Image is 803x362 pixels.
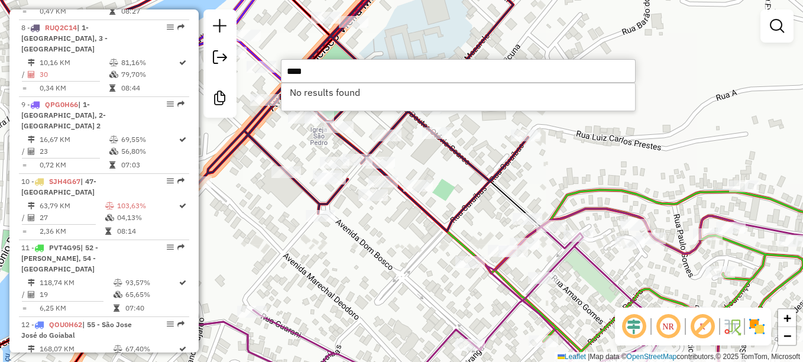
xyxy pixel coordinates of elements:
i: Rota otimizada [179,279,186,286]
i: % de utilização do peso [114,279,122,286]
span: SJH4G67 [49,177,80,186]
td: 65,65% [125,289,178,300]
td: 79,70% [121,69,178,80]
i: % de utilização do peso [109,136,118,143]
span: PVT4G95 [49,243,80,252]
td: 08:27 [121,5,178,17]
span: RUQ2C14 [45,23,77,32]
i: % de utilização do peso [114,345,122,353]
em: Rota exportada [177,321,184,328]
i: Distância Total [28,345,35,353]
td: 2,36 KM [39,225,105,237]
i: Distância Total [28,279,35,286]
i: Total de Atividades [28,214,35,221]
a: Nova sessão e pesquisa [208,14,232,41]
span: Ocultar NR [654,312,682,341]
em: Opções [167,244,174,251]
div: Map data © contributors,© 2025 TomTom, Microsoft [555,352,803,362]
em: Rota exportada [177,101,184,108]
a: Leaflet [558,353,586,361]
span: 11 - [21,243,98,273]
i: % de utilização da cubagem [109,71,118,78]
span: QOU0H62 [49,320,82,329]
i: Tempo total em rota [109,8,115,15]
i: Rota otimizada [179,202,186,209]
td: 103,63% [116,200,178,212]
li: No results found [281,83,635,101]
i: Total de Atividades [28,291,35,298]
span: 12 - [21,320,132,340]
td: 0,34 KM [39,82,109,94]
i: Tempo total em rota [109,161,115,169]
i: Distância Total [28,136,35,143]
a: Exportar sessão [208,46,232,72]
i: % de utilização da cubagem [109,148,118,155]
i: Rota otimizada [179,345,186,353]
a: Zoom in [778,309,796,327]
td: / [21,146,27,157]
em: Opções [167,177,174,185]
em: Opções [167,321,174,328]
i: % de utilização do peso [109,59,118,66]
i: Tempo total em rota [109,85,115,92]
span: | [588,353,590,361]
td: = [21,225,27,237]
span: 8 - [21,23,108,53]
i: % de utilização do peso [105,202,114,209]
td: 168,07 KM [39,343,113,355]
span: | 1-[GEOGRAPHIC_DATA], 2-[GEOGRAPHIC_DATA] 2 [21,100,106,130]
td: 19 [39,289,113,300]
td: 27 [39,212,105,224]
em: Rota exportada [177,24,184,31]
td: 63,79 KM [39,200,105,212]
i: Distância Total [28,202,35,209]
em: Rota exportada [177,177,184,185]
td: = [21,302,27,314]
td: 93,57% [125,277,178,289]
i: Tempo total em rota [105,228,111,235]
i: Distância Total [28,59,35,66]
a: Zoom out [778,327,796,345]
i: Rota otimizada [179,59,186,66]
i: Total de Atividades [28,71,35,78]
td: 30 [39,69,109,80]
td: 81,16% [121,57,178,69]
span: Exibir rótulo [688,312,717,341]
td: 6,25 KM [39,302,113,314]
td: = [21,82,27,94]
i: % de utilização da cubagem [105,214,114,221]
td: 16,67 KM [39,134,109,146]
span: Ocultar deslocamento [620,312,648,341]
a: Exibir filtros [765,14,789,38]
td: 08:14 [116,225,178,237]
span: 10 - [21,177,96,196]
td: 0,47 KM [39,5,109,17]
i: Total de Atividades [28,148,35,155]
i: Tempo total em rota [114,305,119,312]
span: | 1-[GEOGRAPHIC_DATA], 3 - [GEOGRAPHIC_DATA] [21,23,108,53]
a: Criar modelo [208,86,232,113]
td: / [21,289,27,300]
td: 118,74 KM [39,277,113,289]
ul: Option List [281,83,635,101]
a: OpenStreetMap [627,353,677,361]
em: Opções [167,24,174,31]
td: 07:03 [121,159,178,171]
em: Rota exportada [177,244,184,251]
td: / [21,212,27,224]
span: 9 - [21,100,106,130]
td: = [21,159,27,171]
td: 23 [39,146,109,157]
td: 67,40% [125,343,178,355]
i: % de utilização da cubagem [114,291,122,298]
td: 04,13% [116,212,178,224]
td: 56,80% [121,146,178,157]
span: | 52 - [PERSON_NAME], 54 - [GEOGRAPHIC_DATA] [21,243,98,273]
span: + [783,311,791,325]
span: − [783,328,791,343]
em: Opções [167,101,174,108]
img: Fluxo de ruas [723,317,742,336]
td: / [21,69,27,80]
td: = [21,5,27,17]
td: 07:40 [125,302,178,314]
